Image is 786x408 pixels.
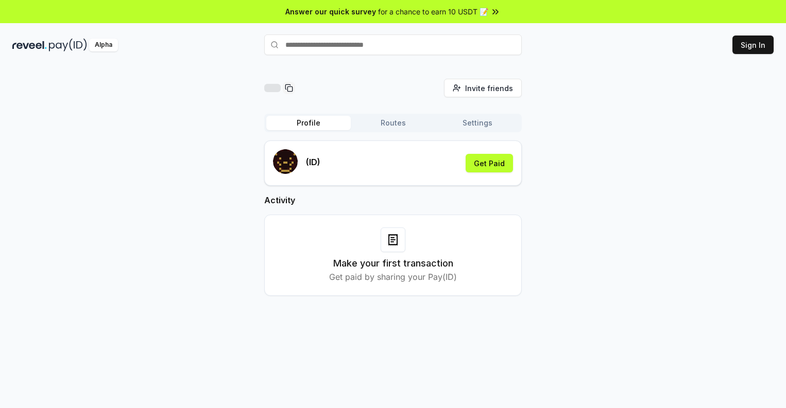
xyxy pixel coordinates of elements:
button: Profile [266,116,351,130]
p: Get paid by sharing your Pay(ID) [329,271,457,283]
button: Sign In [732,36,774,54]
img: pay_id [49,39,87,51]
div: Alpha [89,39,118,51]
button: Routes [351,116,435,130]
button: Get Paid [466,154,513,172]
h3: Make your first transaction [333,256,453,271]
button: Settings [435,116,520,130]
span: Answer our quick survey [285,6,376,17]
h2: Activity [264,194,522,206]
p: (ID) [306,156,320,168]
span: for a chance to earn 10 USDT 📝 [378,6,488,17]
img: reveel_dark [12,39,47,51]
button: Invite friends [444,79,522,97]
span: Invite friends [465,83,513,94]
